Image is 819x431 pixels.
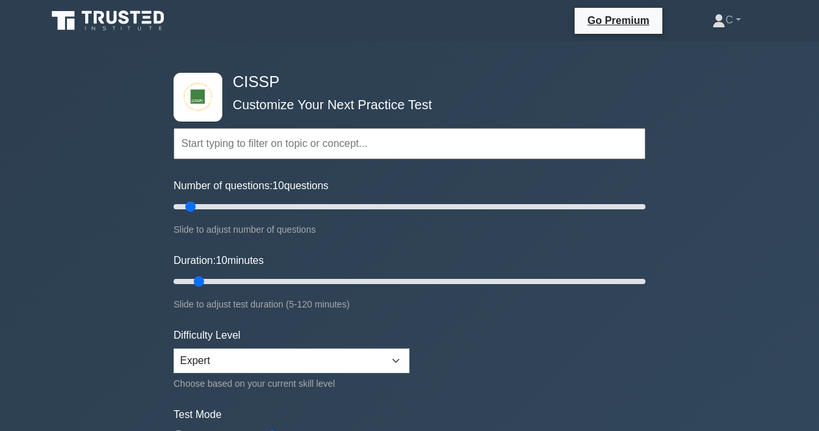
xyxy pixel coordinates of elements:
[681,7,772,33] a: C
[174,253,264,268] label: Duration: minutes
[174,376,409,391] div: Choose based on your current skill level
[174,407,645,423] label: Test Mode
[227,73,582,92] h4: CISSP
[580,12,657,29] a: Go Premium
[174,296,645,312] div: Slide to adjust test duration (5-120 minutes)
[174,128,645,159] input: Start typing to filter on topic or concept...
[174,328,240,343] label: Difficulty Level
[216,255,227,266] span: 10
[174,222,645,237] div: Slide to adjust number of questions
[174,178,328,194] label: Number of questions: questions
[272,180,284,191] span: 10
